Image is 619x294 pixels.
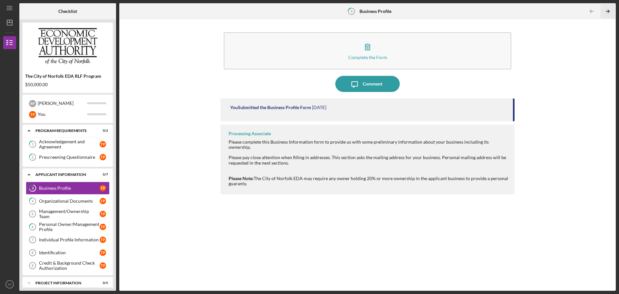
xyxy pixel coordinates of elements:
[39,222,100,232] div: Personal Owner/Management Profile
[100,198,106,204] div: T P
[32,264,34,268] tspan: 9
[348,55,387,60] div: Complete the Form
[32,212,34,216] tspan: 5
[100,154,106,160] div: T P
[335,76,400,92] button: Comment
[39,237,100,242] div: Individual Profile Information
[32,199,34,203] tspan: 4
[39,250,100,255] div: Identification
[96,129,108,133] div: 0 / 2
[39,260,100,271] div: Credit & Background Check Authorization
[100,185,106,191] div: T P
[38,98,87,109] div: [PERSON_NAME]
[26,151,110,164] a: 2Prescreening QuestionnaireTP
[26,259,110,272] a: 9Credit & Background Check AuthorizationTP
[363,76,382,92] div: Comment
[100,141,106,147] div: T P
[224,32,511,69] button: Complete the Form
[35,281,92,285] div: PROJECT INFORMATION
[229,176,508,186] div: The City of Norfolk EDA may require any owner holding 20% or more ownership in the applicant busi...
[3,278,16,291] button: TP
[32,142,34,147] tspan: 1
[230,105,311,110] div: You Submitted the Business Profile Form
[32,251,34,255] tspan: 8
[26,246,110,259] a: 8IdentificationTP
[229,139,508,150] div: Please complete this Business Information form to provide us with some preliminary information ab...
[35,173,92,177] div: APPLICANT INFORMATION
[229,155,508,165] div: Please pay close attention when filling in addresses. This section asks the mailing address for y...
[32,186,34,190] tspan: 3
[25,74,110,79] div: The City of Norfolk EDA RLF Program
[229,176,254,181] strong: Please Note:
[26,208,110,220] a: 5Management/Ownership TeamTP
[96,281,108,285] div: 0 / 5
[32,238,34,242] tspan: 7
[35,129,92,133] div: Program Requirements
[359,9,391,14] b: Business Profile
[100,211,106,217] div: T P
[100,237,106,243] div: T P
[39,186,100,191] div: Business Profile
[39,139,100,149] div: Acknowledgement and Agreement
[100,224,106,230] div: T P
[312,105,326,110] time: 2025-10-06 17:57
[26,138,110,151] a: 1Acknowledgement and AgreementTP
[26,195,110,208] a: 4Organizational DocumentsTP
[39,155,100,160] div: Prescreening Questionnaire
[229,131,271,136] div: Processing Associate
[39,198,100,204] div: Organizational Documents
[39,209,100,219] div: Management/Ownership Team
[38,109,87,120] div: You
[26,182,110,195] a: 3Business ProfileTP
[26,220,110,233] a: 6Personal Owner/Management ProfileTP
[96,173,108,177] div: 0 / 7
[100,262,106,269] div: T P
[32,225,34,229] tspan: 6
[32,155,34,159] tspan: 2
[29,100,36,107] div: R P
[100,249,106,256] div: T P
[23,26,113,65] img: Product logo
[58,9,77,14] b: Checklist
[350,9,352,13] tspan: 3
[25,82,110,87] div: $50,000.00
[29,111,36,118] div: T P
[26,233,110,246] a: 7Individual Profile InformationTP
[8,283,12,286] text: TP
